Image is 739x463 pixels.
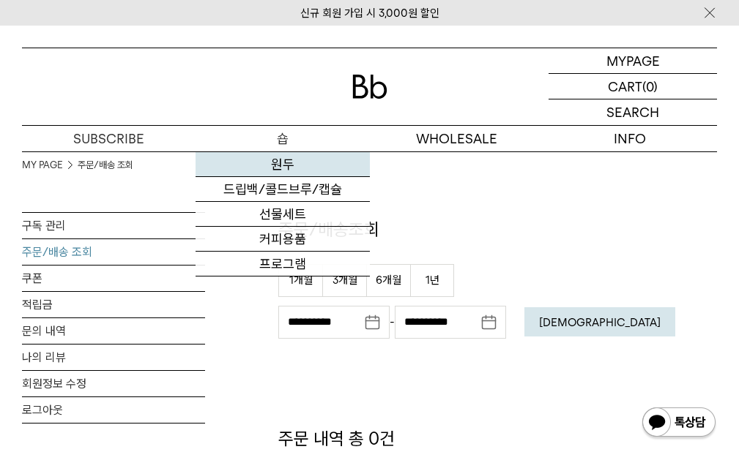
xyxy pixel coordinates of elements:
a: 로그아웃 [22,397,205,423]
div: - [278,306,506,339]
p: CART [608,74,642,99]
a: 나의 리뷰 [22,345,205,370]
a: 쿠폰 [22,266,205,291]
p: 주문/배송조회 [278,217,717,242]
button: 3개월 [322,264,366,297]
button: 1년 [410,264,454,297]
p: INFO [543,126,717,151]
a: SUBSCRIBE [22,126,196,151]
a: 드립백/콜드브루/캡슐 [196,177,369,202]
button: [DEMOGRAPHIC_DATA] [524,307,675,336]
img: 카카오톡 채널 1:1 채팅 버튼 [641,406,717,441]
a: 원두 [196,152,369,177]
img: 로고 [352,75,387,99]
a: 프로그램 [196,252,369,276]
em: [DEMOGRAPHIC_DATA] [539,316,661,329]
a: 주문/배송 조회 [78,158,133,173]
a: 숍 [196,126,369,151]
a: MYPAGE [549,48,717,74]
a: 신규 회원 가입 시 3,000원 할인 [300,7,439,20]
a: 구독 관리 [22,213,205,238]
a: 주문/배송 조회 [22,239,205,265]
p: MYPAGE [606,48,660,73]
a: MY PAGE [22,158,63,173]
button: 6개월 [366,264,410,297]
a: 선물세트 [196,202,369,227]
p: SEARCH [606,99,659,125]
button: 1개월 [278,264,322,297]
a: 문의 내역 [22,318,205,344]
p: 주문 내역 총 0건 [278,426,717,451]
p: WHOLESALE [370,126,543,151]
a: CART (0) [549,74,717,99]
a: 회원정보 수정 [22,371,205,396]
a: 커피용품 [196,227,369,252]
a: 적립금 [22,292,205,317]
p: (0) [642,74,658,99]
